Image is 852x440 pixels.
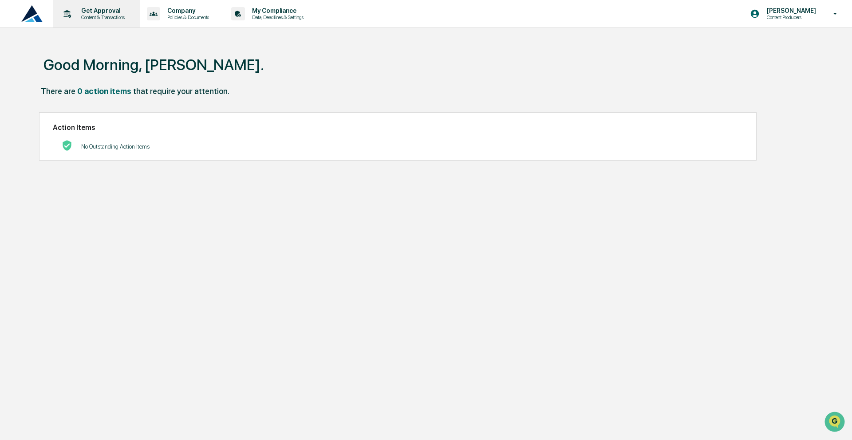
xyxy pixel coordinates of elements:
img: No Actions logo [62,140,72,151]
span: Pylon [88,150,107,157]
p: Data, Deadlines & Settings [245,14,308,20]
p: Content Producers [760,14,820,20]
span: Preclearance [18,112,57,121]
a: 🗄️Attestations [61,108,114,124]
h1: Good Morning, [PERSON_NAME]. [43,56,264,74]
p: Policies & Documents [160,14,213,20]
div: 🔎 [9,130,16,137]
span: Attestations [73,112,110,121]
a: 🔎Data Lookup [5,125,59,141]
iframe: Open customer support [824,411,848,435]
img: logo [21,5,43,22]
div: 0 action items [77,86,131,96]
p: How can we help? [9,19,162,33]
div: Start new chat [30,68,146,77]
span: Data Lookup [18,129,56,137]
p: Company [160,7,213,14]
a: 🖐️Preclearance [5,108,61,124]
p: No Outstanding Action Items [81,143,150,150]
p: [PERSON_NAME] [760,7,820,14]
h2: Action Items [53,123,743,132]
a: Powered byPylon [63,150,107,157]
div: 🗄️ [64,113,71,120]
div: There are [41,86,75,96]
p: My Compliance [245,7,308,14]
div: that require your attention. [133,86,229,96]
p: Get Approval [74,7,129,14]
div: We're available if you need us! [30,77,112,84]
div: 🖐️ [9,113,16,120]
p: Content & Transactions [74,14,129,20]
button: Start new chat [151,71,162,81]
img: 1746055101610-c473b297-6a78-478c-a979-82029cc54cd1 [9,68,25,84]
